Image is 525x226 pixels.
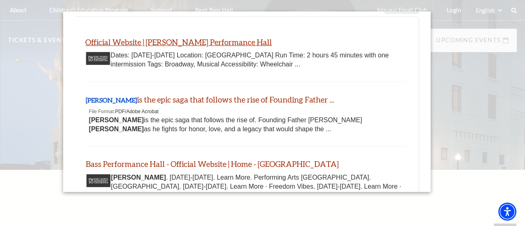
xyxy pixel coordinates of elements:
[111,174,166,181] b: [PERSON_NAME]
[89,116,144,123] b: [PERSON_NAME]
[115,109,159,114] span: PDF/Adobe Acrobat
[89,109,115,114] span: File Format:
[86,96,137,104] b: [PERSON_NAME]
[86,176,111,184] a: Thumbnail image - open in a new tab
[85,37,272,47] a: Official Website | Hamilton - Bass Performance Hall - open in a new tab
[86,174,111,187] img: Thumbnail image
[86,52,110,65] img: Thumbnail image
[89,126,144,132] b: [PERSON_NAME]
[89,51,402,69] div: Dates: [DATE]-[DATE] Location: [GEOGRAPHIC_DATA] Run Time: 2 hours 45 minutes with one intermissi...
[86,95,334,104] a: HAMILTON is the epic saga that follows the rise of Founding Father ... - open in a new tab
[85,54,111,62] a: Thumbnail image - open in a new tab
[89,173,402,201] div: . [DATE]-[DATE]. Learn More. Performing Arts [GEOGRAPHIC_DATA]. [GEOGRAPHIC_DATA]. [DATE]-[DATE]....
[498,203,516,221] div: Accessibility Menu
[89,116,402,134] div: is the epic saga that follows the rise of. Founding Father [PERSON_NAME] as he fights for honor, ...
[86,159,339,169] a: Bass Performance Hall - Official Website | Home - Fort Worth - open in a new tab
